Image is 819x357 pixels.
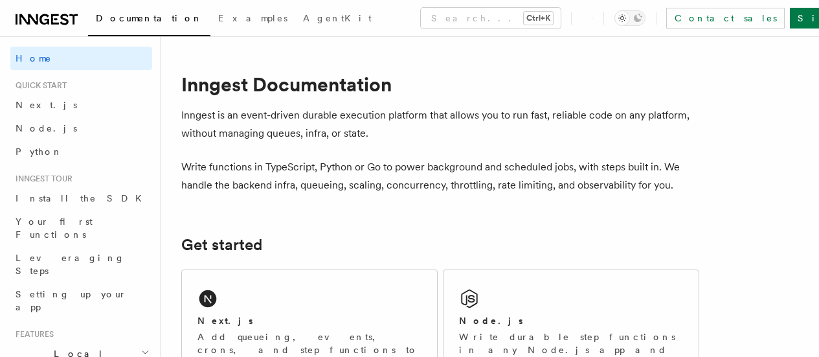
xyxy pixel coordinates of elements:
[10,47,152,70] a: Home
[181,236,262,254] a: Get started
[295,4,379,35] a: AgentKit
[10,140,152,163] a: Python
[181,158,699,194] p: Write functions in TypeScript, Python or Go to power background and scheduled jobs, with steps bu...
[96,13,203,23] span: Documentation
[303,13,372,23] span: AgentKit
[10,282,152,319] a: Setting up your app
[459,314,523,327] h2: Node.js
[16,253,125,276] span: Leveraging Steps
[16,100,77,110] span: Next.js
[181,73,699,96] h1: Inngest Documentation
[524,12,553,25] kbd: Ctrl+K
[666,8,785,29] a: Contact sales
[16,52,52,65] span: Home
[10,93,152,117] a: Next.js
[16,123,77,133] span: Node.js
[10,174,73,184] span: Inngest tour
[210,4,295,35] a: Examples
[10,246,152,282] a: Leveraging Steps
[10,329,54,340] span: Features
[88,4,210,36] a: Documentation
[10,117,152,140] a: Node.js
[421,8,561,29] button: Search...Ctrl+K
[16,289,127,312] span: Setting up your app
[197,314,253,327] h2: Next.js
[10,187,152,210] a: Install the SDK
[16,193,150,203] span: Install the SDK
[16,216,93,240] span: Your first Functions
[10,210,152,246] a: Your first Functions
[218,13,287,23] span: Examples
[16,146,63,157] span: Python
[10,80,67,91] span: Quick start
[181,106,699,143] p: Inngest is an event-driven durable execution platform that allows you to run fast, reliable code ...
[614,10,645,26] button: Toggle dark mode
